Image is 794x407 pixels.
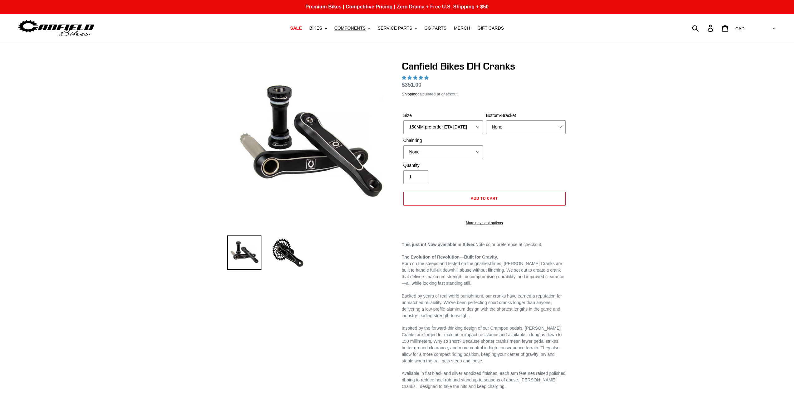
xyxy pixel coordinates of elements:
div: calculated at checkout. [402,91,567,97]
p: Note color preference at checkout. [402,241,567,248]
img: Load image into Gallery viewer, Canfield Bikes DH Cranks [271,235,305,270]
span: 4.90 stars [402,75,430,80]
button: Add to cart [403,192,566,206]
a: SALE [287,24,305,32]
span: $351.00 [402,82,421,88]
label: Chainring [403,137,483,144]
span: SALE [290,26,302,31]
span: BIKES [309,26,322,31]
a: MERCH [451,24,473,32]
a: Shipping [402,92,418,97]
label: Quantity [403,162,483,169]
label: Bottom-Bracket [486,112,566,119]
p: Born on the steeps and tested on the gnarliest lines, [PERSON_NAME] Cranks are built to handle fu... [402,254,567,287]
span: MERCH [454,26,470,31]
span: Add to cart [471,196,498,201]
span: COMPONENTS [334,26,366,31]
a: GIFT CARDS [474,24,507,32]
label: Size [403,112,483,119]
strong: The Evolution of Revolution—Built for Gravity. [402,254,498,259]
span: GIFT CARDS [477,26,504,31]
a: GG PARTS [421,24,450,32]
p: Inspired by the forward-thinking design of our Crampon pedals, [PERSON_NAME] Cranks are forged fo... [402,325,567,364]
strong: This just in! Now available in Silver. [402,242,476,247]
a: More payment options [403,220,566,226]
p: Backed by years of real-world punishment, our cranks have earned a reputation for unmatched relia... [402,293,567,319]
p: Available in flat black and silver anodized finishes, each arm features raised polished ribbing t... [402,370,567,390]
h1: Canfield Bikes DH Cranks [402,60,567,72]
img: Canfield Bikes [17,18,95,38]
span: GG PARTS [424,26,446,31]
span: SERVICE PARTS [378,26,412,31]
input: Search [695,21,711,35]
button: COMPONENTS [331,24,373,32]
button: SERVICE PARTS [375,24,420,32]
img: Load image into Gallery viewer, Canfield Bikes DH Cranks [227,235,261,270]
button: BIKES [306,24,330,32]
